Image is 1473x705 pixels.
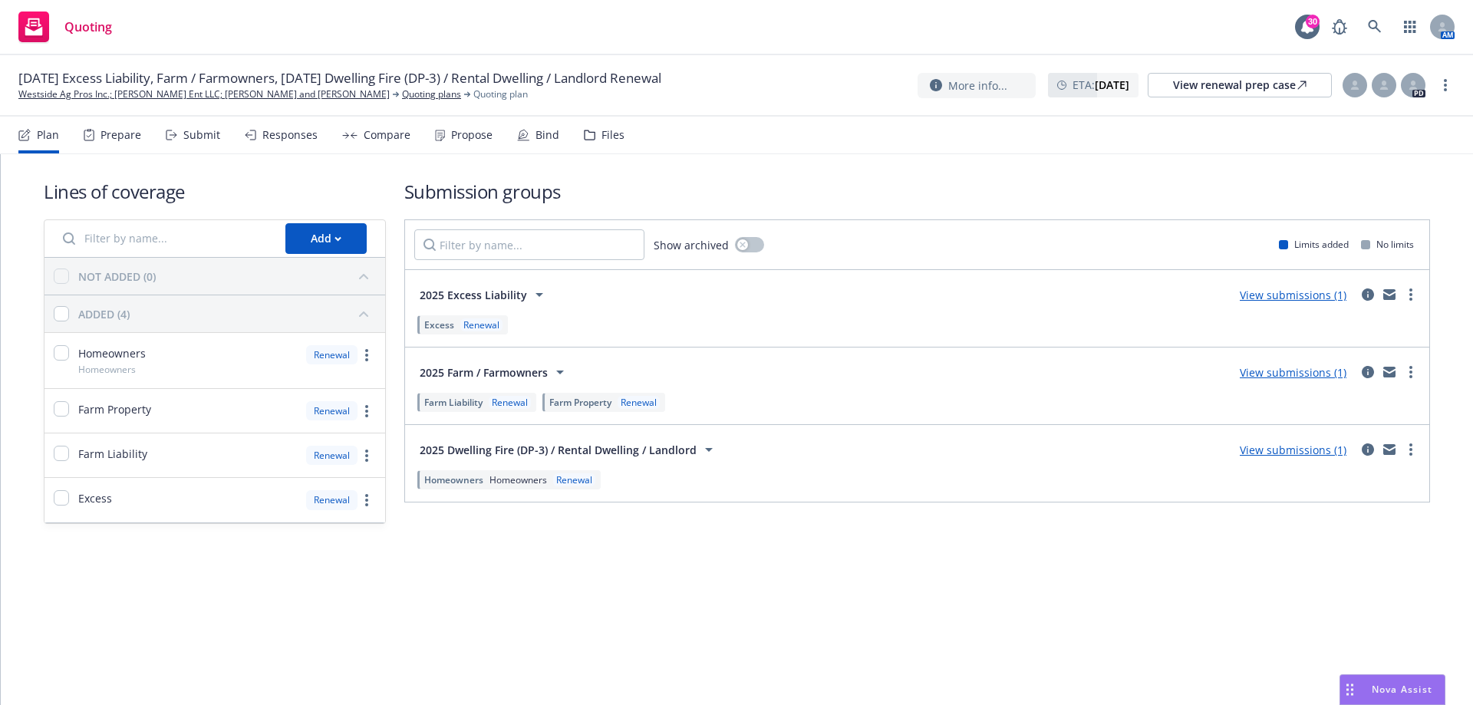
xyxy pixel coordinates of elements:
[306,345,358,364] div: Renewal
[451,129,493,141] div: Propose
[358,446,376,465] a: more
[654,237,729,253] span: Show archived
[37,129,59,141] div: Plan
[1436,76,1455,94] a: more
[306,490,358,509] div: Renewal
[489,473,547,486] span: Homeowners
[78,345,146,361] span: Homeowners
[306,401,358,420] div: Renewal
[18,69,661,87] span: [DATE] Excess Liability, Farm / Farmowners, [DATE] Dwelling Fire (DP-3) / Rental Dwelling / Landl...
[44,179,386,204] h1: Lines of coverage
[18,87,390,101] a: Westside Ag Pros Inc.; [PERSON_NAME] Ent LLC; [PERSON_NAME] and [PERSON_NAME]
[1279,238,1349,251] div: Limits added
[553,473,595,486] div: Renewal
[1073,77,1129,93] span: ETA :
[414,279,554,310] button: 2025 Excess Liability
[358,402,376,420] a: more
[78,301,376,326] button: ADDED (4)
[1306,15,1320,28] div: 30
[424,396,483,409] span: Farm Liability
[420,287,527,303] span: 2025 Excess Liability
[1395,12,1425,42] a: Switch app
[1173,74,1307,97] div: View renewal prep case
[101,129,141,141] div: Prepare
[262,129,318,141] div: Responses
[948,77,1007,94] span: More info...
[364,129,410,141] div: Compare
[414,229,644,260] input: Filter by name...
[618,396,660,409] div: Renewal
[1240,365,1346,380] a: View submissions (1)
[424,473,483,486] span: Homeowners
[78,363,136,376] span: Homeowners
[1359,363,1377,381] a: circleInformation
[358,346,376,364] a: more
[12,5,118,48] a: Quoting
[1402,363,1420,381] a: more
[1359,285,1377,304] a: circleInformation
[306,446,358,465] div: Renewal
[414,357,575,387] button: 2025 Farm / Farmowners
[549,396,611,409] span: Farm Property
[420,442,697,458] span: 2025 Dwelling Fire (DP-3) / Rental Dwelling / Landlord
[1340,675,1359,704] div: Drag to move
[1380,440,1399,459] a: mail
[1359,440,1377,459] a: circleInformation
[404,179,1430,204] h1: Submission groups
[1402,440,1420,459] a: more
[78,401,151,417] span: Farm Property
[311,224,341,253] div: Add
[414,434,723,465] button: 2025 Dwelling Fire (DP-3) / Rental Dwelling / Landlord
[78,306,130,322] div: ADDED (4)
[1324,12,1355,42] a: Report a Bug
[489,396,531,409] div: Renewal
[1240,288,1346,302] a: View submissions (1)
[1359,12,1390,42] a: Search
[78,264,376,288] button: NOT ADDED (0)
[601,129,624,141] div: Files
[1148,73,1332,97] a: View renewal prep case
[78,268,156,285] div: NOT ADDED (0)
[424,318,454,331] span: Excess
[1240,443,1346,457] a: View submissions (1)
[1372,683,1432,696] span: Nova Assist
[402,87,461,101] a: Quoting plans
[183,129,220,141] div: Submit
[473,87,528,101] span: Quoting plan
[1402,285,1420,304] a: more
[1380,285,1399,304] a: mail
[535,129,559,141] div: Bind
[1095,77,1129,92] strong: [DATE]
[1340,674,1445,705] button: Nova Assist
[285,223,367,254] button: Add
[358,491,376,509] a: more
[1361,238,1414,251] div: No limits
[460,318,503,331] div: Renewal
[1380,363,1399,381] a: mail
[78,490,112,506] span: Excess
[420,364,548,381] span: 2025 Farm / Farmowners
[78,446,147,462] span: Farm Liability
[54,223,276,254] input: Filter by name...
[918,73,1036,98] button: More info...
[64,21,112,33] span: Quoting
